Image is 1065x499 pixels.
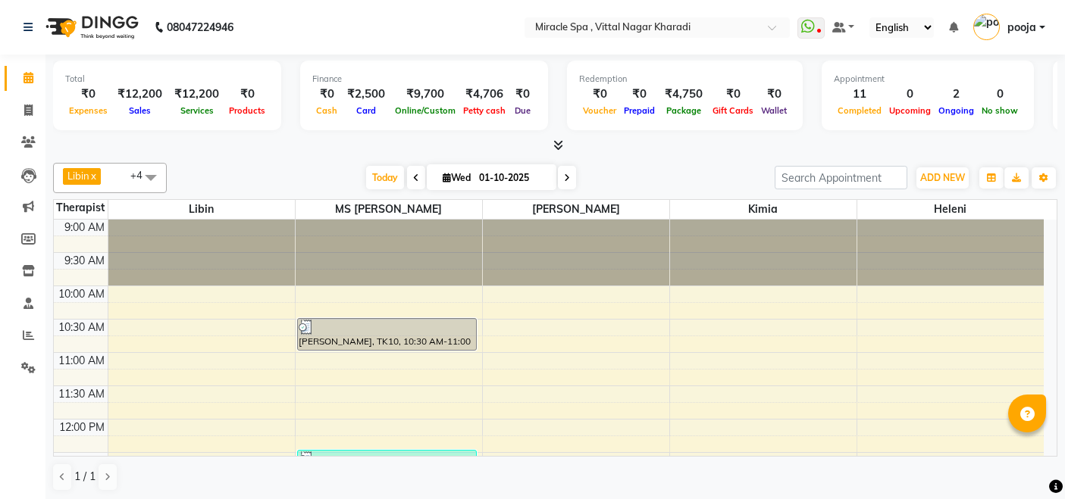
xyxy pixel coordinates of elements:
[1001,438,1050,484] iframe: chat widget
[298,319,477,350] div: [PERSON_NAME], TK10, 10:30 AM-11:00 AM, HEAD MASSAGE
[834,86,885,103] div: 11
[885,86,935,103] div: 0
[459,86,509,103] div: ₹4,706
[352,105,380,116] span: Card
[459,105,509,116] span: Petty cash
[125,105,155,116] span: Sales
[39,6,143,48] img: logo
[61,253,108,269] div: 9:30 AM
[659,86,709,103] div: ₹4,750
[391,86,459,103] div: ₹9,700
[579,105,620,116] span: Voucher
[55,386,108,402] div: 11:30 AM
[1007,20,1036,36] span: pooja
[620,86,659,103] div: ₹0
[978,86,1022,103] div: 0
[341,86,391,103] div: ₹2,500
[312,73,536,86] div: Finance
[620,105,659,116] span: Prepaid
[509,86,536,103] div: ₹0
[65,86,111,103] div: ₹0
[55,286,108,302] div: 10:00 AM
[55,320,108,335] div: 10:30 AM
[366,166,404,189] span: Today
[935,105,978,116] span: Ongoing
[111,86,168,103] div: ₹12,200
[439,172,475,183] span: Wed
[130,169,154,181] span: +4
[65,105,111,116] span: Expenses
[74,469,96,485] span: 1 / 1
[935,86,978,103] div: 2
[916,167,969,189] button: ADD NEW
[67,170,89,182] span: Libin
[775,166,907,189] input: Search Appointment
[65,73,269,86] div: Total
[857,200,1045,219] span: heleni
[709,105,757,116] span: Gift Cards
[312,86,341,103] div: ₹0
[920,172,965,183] span: ADD NEW
[168,86,225,103] div: ₹12,200
[56,453,108,469] div: 12:30 PM
[511,105,534,116] span: Due
[670,200,857,219] span: kimia
[709,86,757,103] div: ₹0
[61,220,108,235] div: 9:00 AM
[475,167,550,189] input: 2025-10-01
[579,73,791,86] div: Redemption
[225,105,269,116] span: Products
[89,170,96,182] a: x
[834,73,1022,86] div: Appointment
[225,86,269,103] div: ₹0
[579,86,620,103] div: ₹0
[834,105,885,116] span: Completed
[757,105,791,116] span: Wallet
[56,419,108,435] div: 12:00 PM
[662,105,705,116] span: Package
[978,105,1022,116] span: No show
[167,6,233,48] b: 08047224946
[296,200,482,219] span: MS [PERSON_NAME]
[483,200,669,219] span: [PERSON_NAME]
[312,105,341,116] span: Cash
[54,200,108,216] div: Therapist
[757,86,791,103] div: ₹0
[391,105,459,116] span: Online/Custom
[885,105,935,116] span: Upcoming
[108,200,295,219] span: Libin
[973,14,1000,40] img: pooja
[177,105,218,116] span: Services
[55,353,108,369] div: 11:00 AM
